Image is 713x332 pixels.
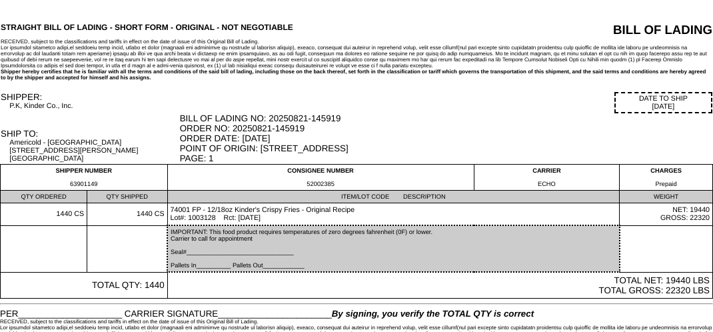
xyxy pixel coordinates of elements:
div: DATE TO SHIP [DATE] [614,92,712,113]
div: 63901149 [3,181,165,187]
div: BILL OF LADING [515,23,712,37]
div: Shipper hereby certifies that he is familiar with all the terms and conditions of the said bill o... [1,69,712,81]
td: WEIGHT [620,191,713,203]
td: IMPORTANT: This food product requires temperatures of zero degrees fahrenheit (0F) or lower. Carr... [167,225,620,272]
td: NET: 19440 GROSS: 22320 [620,203,713,226]
td: 1440 CS [1,203,87,226]
td: SHIPPER NUMBER [1,165,168,191]
div: P.K, Kinder Co., Inc. [9,102,178,110]
td: CHARGES [620,165,713,191]
div: SHIP TO: [1,129,179,139]
td: QTY SHIPPED [87,191,167,203]
div: Americold - [GEOGRAPHIC_DATA] [STREET_ADDRESS][PERSON_NAME] [GEOGRAPHIC_DATA] [9,139,178,163]
td: TOTAL QTY: 1440 [1,272,168,299]
span: By signing, you verify the TOTAL QTY is correct [332,309,534,319]
td: TOTAL NET: 19440 LBS TOTAL GROSS: 22320 LBS [167,272,712,299]
td: 1440 CS [87,203,167,226]
div: ECHO [477,181,616,187]
td: CARRIER [474,165,619,191]
div: Prepaid [622,181,710,187]
td: CONSIGNEE NUMBER [167,165,474,191]
div: SHIPPER: [1,92,179,102]
div: 52002385 [171,181,471,187]
div: BILL OF LADING NO: 20250821-145919 ORDER NO: 20250821-145919 ORDER DATE: [DATE] POINT OF ORIGIN: ... [180,113,712,163]
td: ITEM/LOT CODE DESCRIPTION [167,191,620,203]
td: QTY ORDERED [1,191,87,203]
td: 74001 FP - 12/18oz Kinder's Crispy Fries - Original Recipe Lot#: 1003128 Rct: [DATE] [167,203,620,226]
